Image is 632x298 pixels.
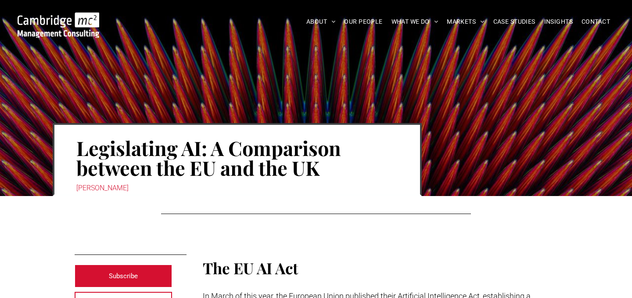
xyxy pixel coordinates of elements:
a: WHAT WE DO [387,15,443,29]
a: INSIGHTS [540,15,577,29]
span: The EU AI Act [203,258,298,278]
h1: Legislating AI: A Comparison between the EU and the UK [76,137,398,178]
div: [PERSON_NAME] [76,182,398,194]
a: ABOUT [302,15,340,29]
a: OUR PEOPLE [340,15,387,29]
a: MARKETS [442,15,488,29]
a: CASE STUDIES [489,15,540,29]
a: CONTACT [577,15,614,29]
a: Subscribe [75,265,172,287]
span: Subscribe [109,265,138,287]
img: Go to Homepage [18,12,99,38]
